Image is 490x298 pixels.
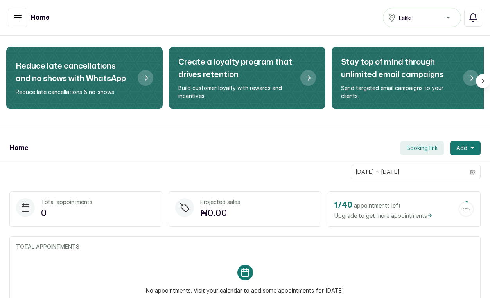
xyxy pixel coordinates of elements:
span: 2.5 % [462,208,470,211]
p: 0 [41,206,92,220]
button: Lekki [383,8,461,27]
h2: Create a loyalty program that drives retention [178,56,294,81]
button: Scroll right [476,74,490,88]
span: appointments left [354,202,401,210]
h2: Stay top of mind through unlimited email campaigns [341,56,457,81]
svg: calendar [470,169,476,175]
span: Add [456,144,467,152]
input: Select date [351,165,465,179]
h2: Reduce late cancellations and no shows with WhatsApp [16,60,131,85]
div: Reduce late cancellations and no shows with WhatsApp [6,47,163,109]
p: Total appointments [41,198,92,206]
div: Stay top of mind through unlimited email campaigns [332,47,488,109]
p: No appointments. Visit your calendar to add some appointments for [DATE] [146,280,344,294]
div: Create a loyalty program that drives retention [169,47,325,109]
span: Lekki [399,14,411,22]
p: Projected sales [200,198,240,206]
p: Build customer loyalty with rewards and incentives [178,84,294,100]
button: Add [450,141,481,155]
p: Reduce late cancellations & no-shows [16,88,131,96]
h1: Home [31,13,49,22]
span: Booking link [407,144,438,152]
p: Send targeted email campaigns to your clients [341,84,457,100]
h2: 1 / 40 [334,199,352,211]
p: TOTAL APPOINTMENTS [16,243,474,251]
span: Upgrade to get more appointments [334,211,433,220]
button: Booking link [400,141,444,155]
p: ₦0.00 [200,206,240,220]
h1: Home [9,143,28,153]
